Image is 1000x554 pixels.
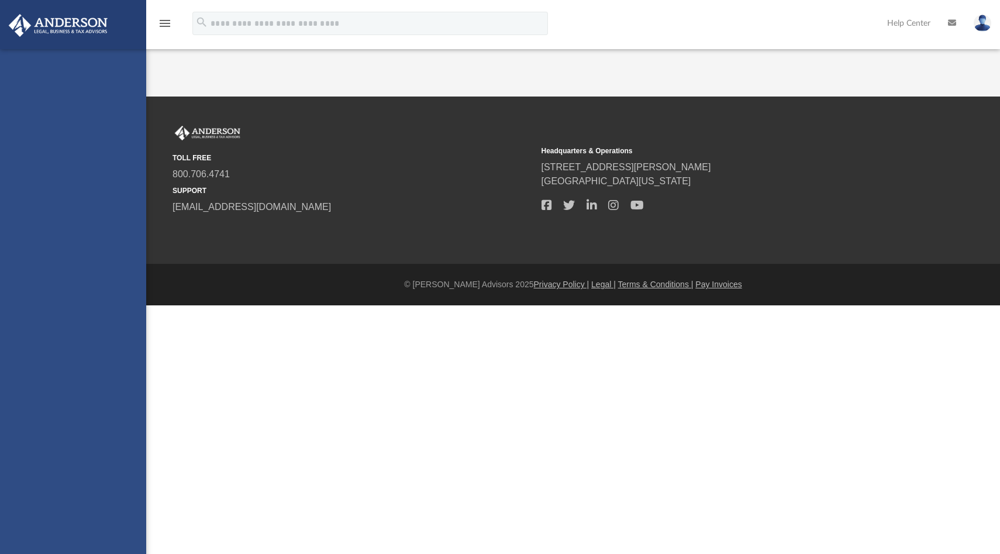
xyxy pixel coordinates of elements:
a: [GEOGRAPHIC_DATA][US_STATE] [542,176,691,186]
a: [STREET_ADDRESS][PERSON_NAME] [542,162,711,172]
img: User Pic [974,15,991,32]
small: TOLL FREE [173,153,533,163]
img: Anderson Advisors Platinum Portal [173,126,243,141]
div: © [PERSON_NAME] Advisors 2025 [146,278,1000,291]
a: Legal | [591,280,616,289]
img: Anderson Advisors Platinum Portal [5,14,111,37]
small: SUPPORT [173,185,533,196]
i: menu [158,16,172,30]
small: Headquarters & Operations [542,146,902,156]
i: search [195,16,208,29]
a: Terms & Conditions | [618,280,694,289]
a: Pay Invoices [695,280,742,289]
a: menu [158,22,172,30]
a: Privacy Policy | [534,280,589,289]
a: 800.706.4741 [173,169,230,179]
a: [EMAIL_ADDRESS][DOMAIN_NAME] [173,202,331,212]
